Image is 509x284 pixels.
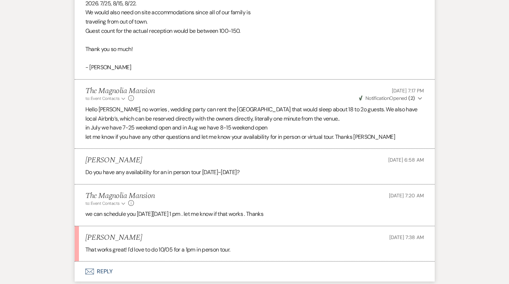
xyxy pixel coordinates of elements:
button: to: Event Contacts [85,95,126,102]
span: [DATE] 7:17 PM [392,87,424,94]
button: to: Event Contacts [85,200,126,207]
h5: [PERSON_NAME] [85,233,142,242]
p: in July we have 7-25 weekend open and in Aug we have 8-15 weekend open [85,123,424,132]
h5: [PERSON_NAME] [85,156,142,165]
p: Do you have any availability for an in person tour [DATE]-[DATE]? [85,168,424,177]
span: [DATE] 6:58 AM [388,157,424,163]
p: Hello [PERSON_NAME], no worries , wedding party can rent the [GEOGRAPHIC_DATA] that would sleep a... [85,105,424,123]
strong: ( 2 ) [408,95,415,101]
button: NotificationOpened (2) [358,95,424,102]
span: [DATE] 7:38 AM [389,234,424,240]
p: we can schedule you [DATE][DATE] 1 pm . let me know if that works . Thanks [85,209,424,219]
button: Reply [75,262,435,282]
h5: The Magnolia Mansion [85,192,155,201]
p: That works great! I'd love to do 10/05 for a 1pm in person tour. [85,245,424,254]
span: to: Event Contacts [85,201,120,206]
h5: The Magnolia Mansion [85,87,155,96]
span: [DATE] 7:20 AM [389,192,424,199]
span: Opened [359,95,415,101]
p: let me know if you have any other questions and let me know your availability for in person or vi... [85,132,424,142]
span: to: Event Contacts [85,96,120,101]
span: Notification [365,95,389,101]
